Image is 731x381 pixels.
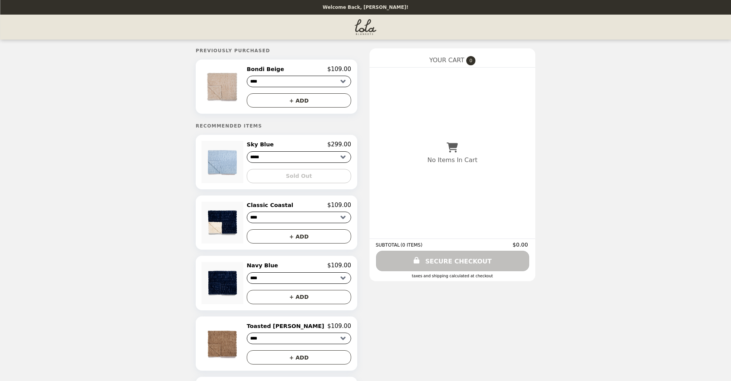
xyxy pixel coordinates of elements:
[247,290,351,304] button: + ADD
[201,323,245,364] img: Toasted Almond
[247,212,351,223] select: Select a product variant
[247,151,351,163] select: Select a product variant
[201,141,245,183] img: Sky Blue
[466,56,475,65] span: 0
[401,242,422,248] span: ( 0 ITEMS )
[427,156,477,164] p: No Items In Cart
[247,272,351,284] select: Select a product variant
[247,93,351,108] button: + ADD
[327,202,351,209] p: $109.00
[327,323,351,330] p: $109.00
[201,202,245,244] img: Classic Coastal
[196,123,357,129] h5: Recommended Items
[247,229,351,244] button: + ADD
[323,5,408,10] p: Welcome Back, [PERSON_NAME]!
[247,323,327,330] h2: Toasted [PERSON_NAME]
[327,262,351,269] p: $109.00
[355,19,376,35] img: Brand Logo
[327,66,351,73] p: $109.00
[247,262,281,269] h2: Navy Blue
[196,48,357,53] h5: Previously Purchased
[513,242,529,248] span: $0.00
[327,141,351,148] p: $299.00
[201,262,245,304] img: Navy Blue
[247,141,277,148] h2: Sky Blue
[247,202,296,209] h2: Classic Coastal
[429,56,464,64] span: YOUR CART
[247,66,287,73] h2: Bondi Beige
[247,333,351,344] select: Select a product variant
[376,274,529,278] div: Taxes and Shipping calculated at checkout
[247,76,351,87] select: Select a product variant
[201,66,245,108] img: Bondi Beige
[376,242,401,248] span: SUBTOTAL
[247,350,351,364] button: + ADD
